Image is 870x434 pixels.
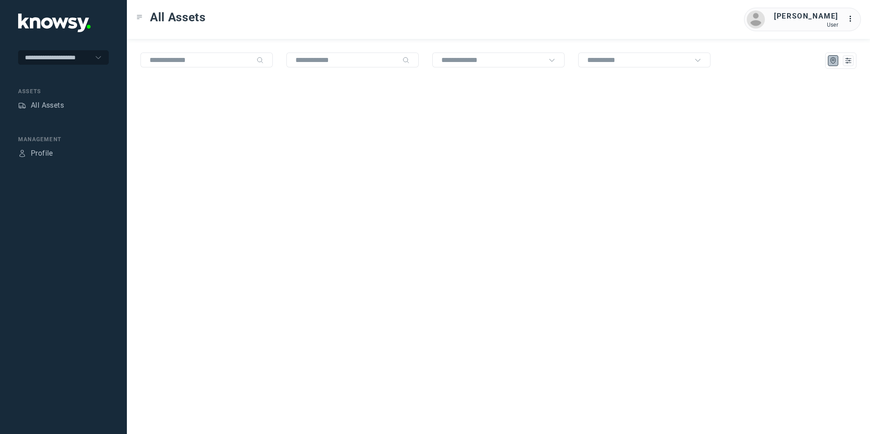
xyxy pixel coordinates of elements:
img: Application Logo [18,14,91,32]
div: Assets [18,87,109,95]
div: : [847,14,858,24]
div: All Assets [31,100,64,111]
a: ProfileProfile [18,148,53,159]
div: Assets [18,101,26,110]
div: User [774,22,838,28]
img: avatar.png [747,10,765,29]
div: : [847,14,858,26]
div: Profile [31,148,53,159]
div: Search [402,57,410,64]
a: AssetsAll Assets [18,100,64,111]
div: Map [829,57,837,65]
div: Toggle Menu [136,14,143,20]
tspan: ... [848,15,857,22]
div: [PERSON_NAME] [774,11,838,22]
div: Management [18,135,109,143]
span: All Assets [150,9,206,25]
div: List [844,57,852,65]
div: Profile [18,149,26,157]
div: Search [256,57,264,64]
